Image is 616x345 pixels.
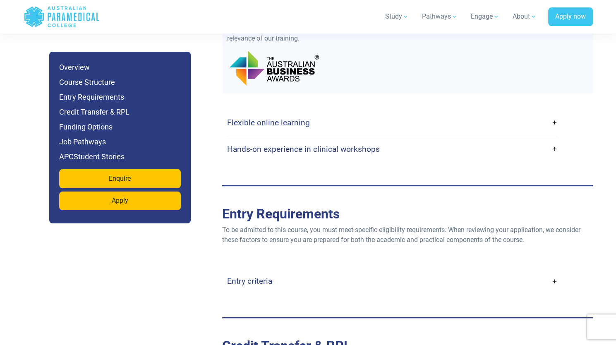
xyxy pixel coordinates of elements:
h4: Hands-on experience in clinical workshops [227,144,380,154]
h4: Entry criteria [227,276,272,286]
a: Flexible online learning [227,113,558,132]
a: Pathways [417,5,463,28]
h2: Entry Requirements [222,206,593,222]
a: Hands-on experience in clinical workshops [227,139,558,159]
a: Study [380,5,414,28]
p: To be admitted to this course, you must meet specific eligibility requirements. When reviewing yo... [222,225,593,245]
a: About [508,5,542,28]
a: Australian Paramedical College [24,3,100,30]
a: Apply now [548,7,593,26]
a: Engage [466,5,504,28]
a: Entry criteria [227,271,558,291]
h4: Flexible online learning [227,118,310,127]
